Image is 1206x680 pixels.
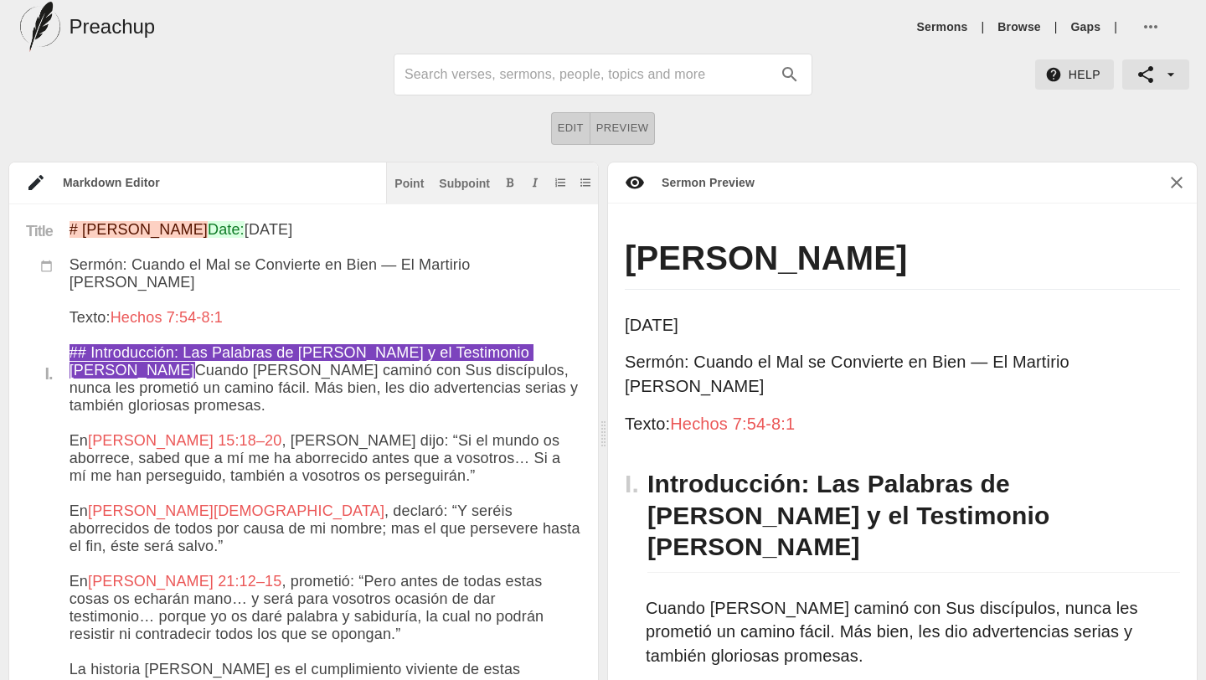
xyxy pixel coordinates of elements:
[1049,64,1100,85] span: Help
[20,2,60,52] img: preachup-logo.png
[625,350,1142,398] p: Sermón: Cuando el Mal se Convierte en Bien — El Martirio [PERSON_NAME]
[646,596,1142,668] p: Cuando [PERSON_NAME] caminó con Sus discípulos, nunca les prometió un camino fácil. Más bien, les...
[551,112,590,145] button: Edit
[439,178,490,189] div: Subpoint
[1122,596,1186,660] iframe: Drift Widget Chat Controller
[527,174,544,191] button: Add italic text
[405,61,771,88] input: Search sermons
[596,119,649,138] span: Preview
[435,174,493,191] button: Subpoint
[625,313,1142,337] p: [DATE]
[771,56,808,93] button: search
[394,178,424,189] div: Point
[551,112,656,145] div: text alignment
[625,237,1180,290] h1: [PERSON_NAME]
[1107,18,1124,35] li: |
[647,459,1180,573] h2: Introducción: Las Palabras de [PERSON_NAME] y el Testimonio [PERSON_NAME]
[917,18,968,35] a: Sermons
[391,174,427,191] button: Insert point
[46,174,386,191] div: Markdown Editor
[997,18,1040,35] a: Browse
[625,412,1142,436] p: Texto:
[670,415,795,433] span: Hechos 7:54-8:1
[1071,18,1101,35] a: Gaps
[552,174,569,191] button: Add ordered list
[502,174,518,191] button: Add bold text
[645,174,755,191] div: Sermon Preview
[1035,59,1114,90] button: Help
[625,459,647,509] h2: I.
[577,174,594,191] button: Add unordered list
[590,112,656,145] button: Preview
[1048,18,1064,35] li: |
[975,18,992,35] li: |
[69,13,155,40] h5: Preachup
[9,221,70,257] div: Title
[26,365,53,382] div: I.
[558,119,584,138] span: Edit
